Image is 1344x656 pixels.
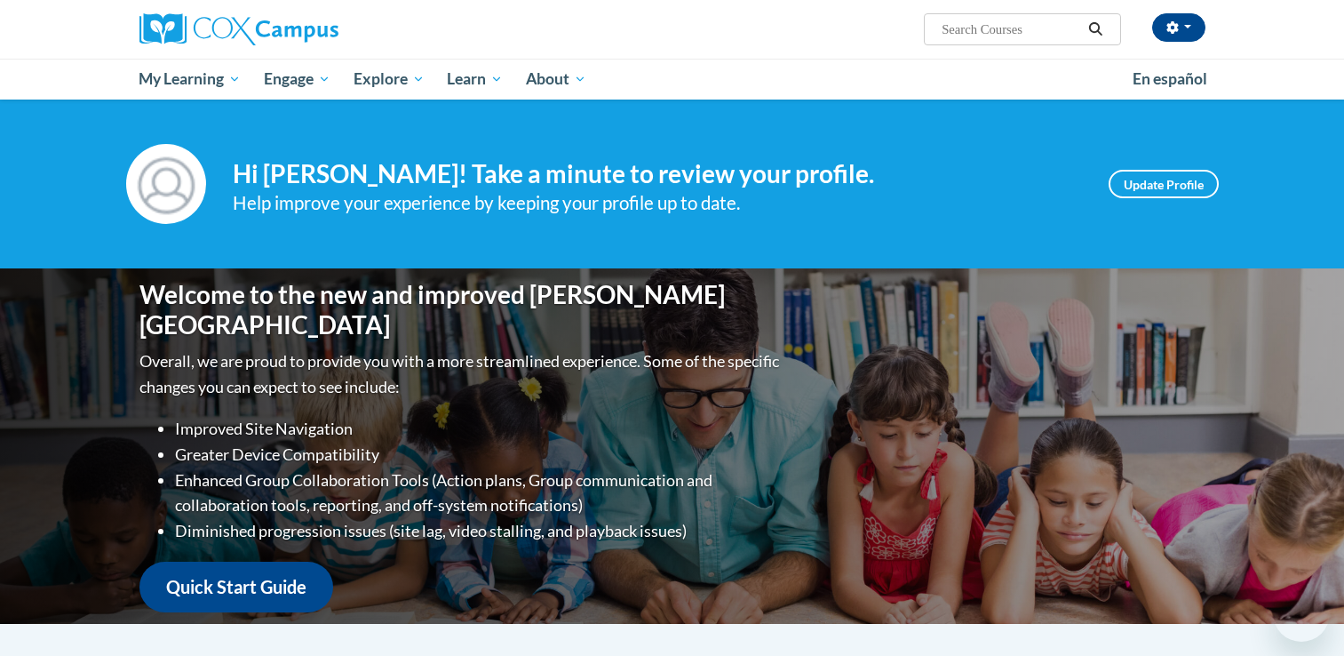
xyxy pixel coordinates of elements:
a: Cox Campus [139,13,477,45]
iframe: Button to launch messaging window [1273,585,1330,642]
span: About [526,68,586,90]
h4: Hi [PERSON_NAME]! Take a minute to review your profile. [233,159,1082,189]
input: Search Courses [940,19,1082,40]
span: My Learning [139,68,241,90]
img: Profile Image [126,144,206,224]
div: Main menu [113,59,1232,100]
p: Overall, we are proud to provide you with a more streamlined experience. Some of the specific cha... [139,348,783,400]
span: En español [1133,69,1207,88]
a: Quick Start Guide [139,562,333,612]
a: En español [1121,60,1219,98]
span: Learn [447,68,503,90]
h1: Welcome to the new and improved [PERSON_NAME][GEOGRAPHIC_DATA] [139,280,783,340]
li: Improved Site Navigation [175,416,783,442]
span: Explore [354,68,425,90]
img: Cox Campus [139,13,338,45]
a: Engage [252,59,342,100]
li: Enhanced Group Collaboration Tools (Action plans, Group communication and collaboration tools, re... [175,468,783,519]
li: Greater Device Compatibility [175,442,783,468]
a: Update Profile [1109,170,1219,198]
button: Account Settings [1152,13,1205,42]
a: About [514,59,598,100]
span: Engage [264,68,330,90]
li: Diminished progression issues (site lag, video stalling, and playback issues) [175,518,783,544]
a: Explore [342,59,436,100]
button: Search [1082,19,1109,40]
div: Help improve your experience by keeping your profile up to date. [233,188,1082,218]
a: My Learning [128,59,253,100]
a: Learn [435,59,514,100]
